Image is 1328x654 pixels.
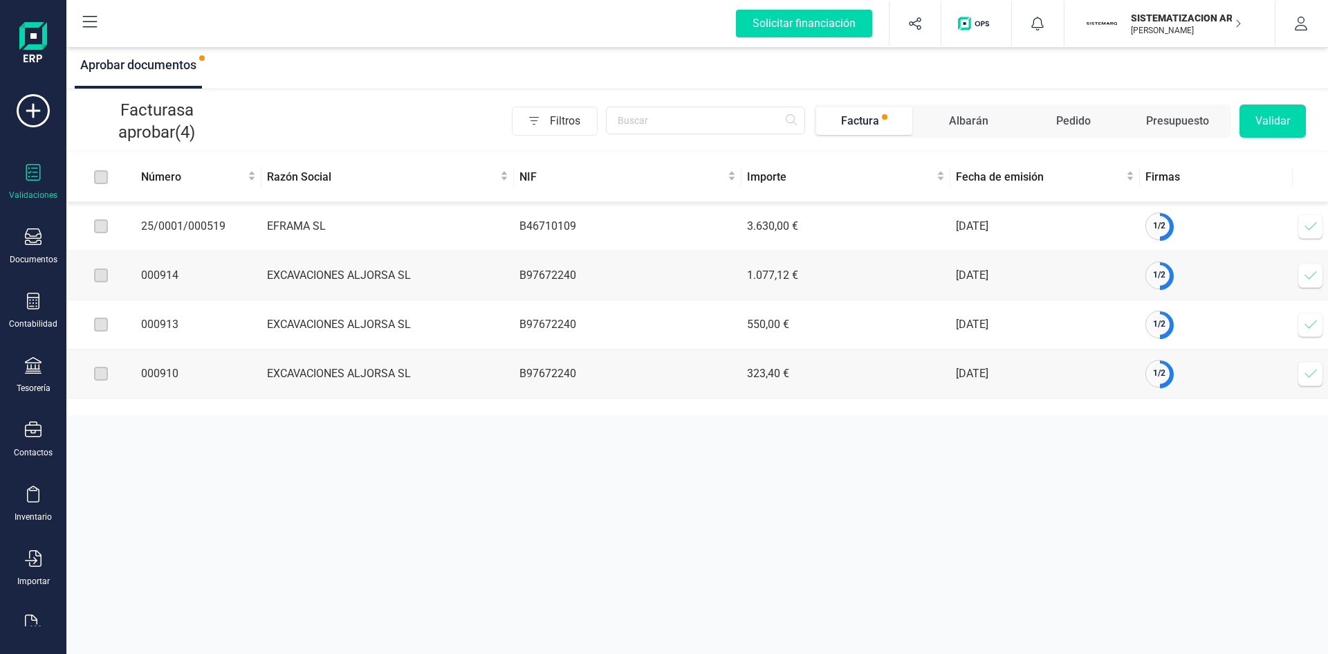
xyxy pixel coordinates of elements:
[136,300,261,349] td: 000913
[10,254,57,265] div: Documentos
[267,169,497,185] span: Razón Social
[719,1,889,46] button: Solicitar financiación
[1239,105,1306,138] button: Validar
[17,576,50,587] div: Importar
[747,169,934,185] span: Importe
[949,113,988,129] div: Albarán
[950,251,1140,300] td: [DATE]
[1131,25,1242,36] p: [PERSON_NAME]
[9,318,57,329] div: Contabilidad
[80,57,196,72] span: Aprobar documentos
[14,447,53,458] div: Contactos
[141,169,245,185] span: Número
[19,22,47,66] img: Logo Finanedi
[136,251,261,300] td: 000914
[841,113,879,129] div: Factura
[261,202,514,251] td: EFRAMA SL
[958,17,995,30] img: Logo de OPS
[1153,221,1165,230] span: 1 / 2
[136,349,261,399] td: 000910
[514,202,741,251] td: B46710109
[741,300,950,349] td: 550,00 €
[736,10,872,37] div: Solicitar financiación
[519,169,725,185] span: NIF
[606,107,805,134] input: Buscar
[1153,319,1165,329] span: 1 / 2
[512,107,598,136] button: Filtros
[261,300,514,349] td: EXCAVACIONES ALJORSA SL
[1087,8,1117,39] img: SI
[741,349,950,399] td: 323,40 €
[950,300,1140,349] td: [DATE]
[17,383,50,394] div: Tesorería
[956,169,1123,185] span: Fecha de emisión
[1140,153,1293,202] th: Firmas
[1081,1,1258,46] button: SISISTEMATIZACION ARQUITECTONICA EN REFORMAS SL[PERSON_NAME]
[89,99,225,143] p: Facturas a aprobar (4)
[950,202,1140,251] td: [DATE]
[9,190,57,201] div: Validaciones
[514,300,741,349] td: B97672240
[261,349,514,399] td: EXCAVACIONES ALJORSA SL
[1153,368,1165,378] span: 1 / 2
[261,251,514,300] td: EXCAVACIONES ALJORSA SL
[950,1,1003,46] button: Logo de OPS
[1146,113,1209,129] div: Presupuesto
[1153,270,1165,280] span: 1 / 2
[136,202,261,251] td: 25/0001/000519
[741,202,950,251] td: 3.630,00 €
[514,349,741,399] td: B97672240
[1056,113,1091,129] div: Pedido
[15,511,52,523] div: Inventario
[950,349,1140,399] td: [DATE]
[514,251,741,300] td: B97672240
[550,107,597,135] span: Filtros
[741,251,950,300] td: 1.077,12 €
[1131,11,1242,25] p: SISTEMATIZACION ARQUITECTONICA EN REFORMAS SL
